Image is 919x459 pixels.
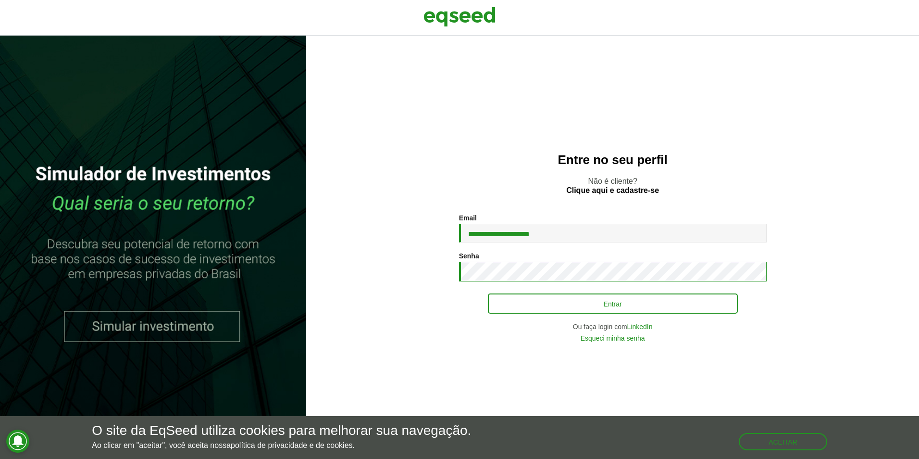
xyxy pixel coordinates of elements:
div: Ou faça login com [459,323,767,330]
label: Senha [459,253,479,259]
img: EqSeed Logo [423,5,496,29]
h2: Entre no seu perfil [325,153,900,167]
a: Esqueci minha senha [581,335,645,342]
button: Entrar [488,293,738,314]
p: Ao clicar em "aceitar", você aceita nossa . [92,441,471,450]
label: Email [459,215,477,221]
a: LinkedIn [627,323,653,330]
h5: O site da EqSeed utiliza cookies para melhorar sua navegação. [92,423,471,438]
a: política de privacidade e de cookies [231,442,353,449]
button: Aceitar [739,433,827,450]
p: Não é cliente? [325,177,900,195]
a: Clique aqui e cadastre-se [566,187,659,194]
